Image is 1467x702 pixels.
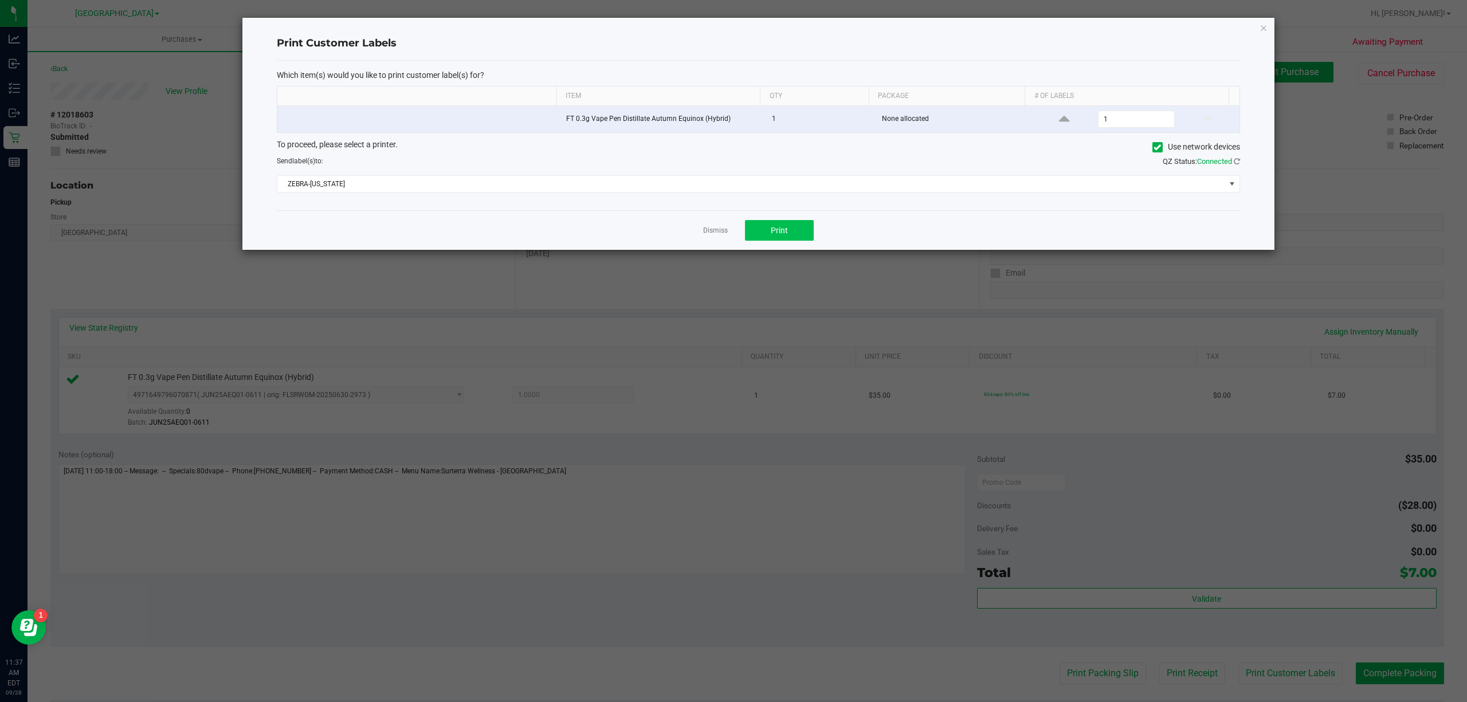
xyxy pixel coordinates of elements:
span: QZ Status: [1163,157,1240,166]
th: Item [556,87,760,106]
span: label(s) [292,157,315,165]
td: FT 0.3g Vape Pen Distillate Autumn Equinox (Hybrid) [559,106,766,132]
th: Qty [760,87,869,106]
span: Connected [1197,157,1232,166]
label: Use network devices [1152,141,1240,153]
iframe: Resource center [11,610,46,645]
th: # of labels [1025,87,1229,106]
td: 1 [765,106,875,132]
span: Send to: [277,157,323,165]
button: Print [745,220,814,241]
span: ZEBRA-[US_STATE] [277,176,1225,192]
div: To proceed, please select a printer. [268,139,1249,156]
span: Print [771,226,788,235]
a: Dismiss [703,226,728,236]
td: None allocated [875,106,1033,132]
h4: Print Customer Labels [277,36,1240,51]
iframe: Resource center unread badge [34,609,48,622]
th: Package [869,87,1025,106]
p: Which item(s) would you like to print customer label(s) for? [277,70,1240,80]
